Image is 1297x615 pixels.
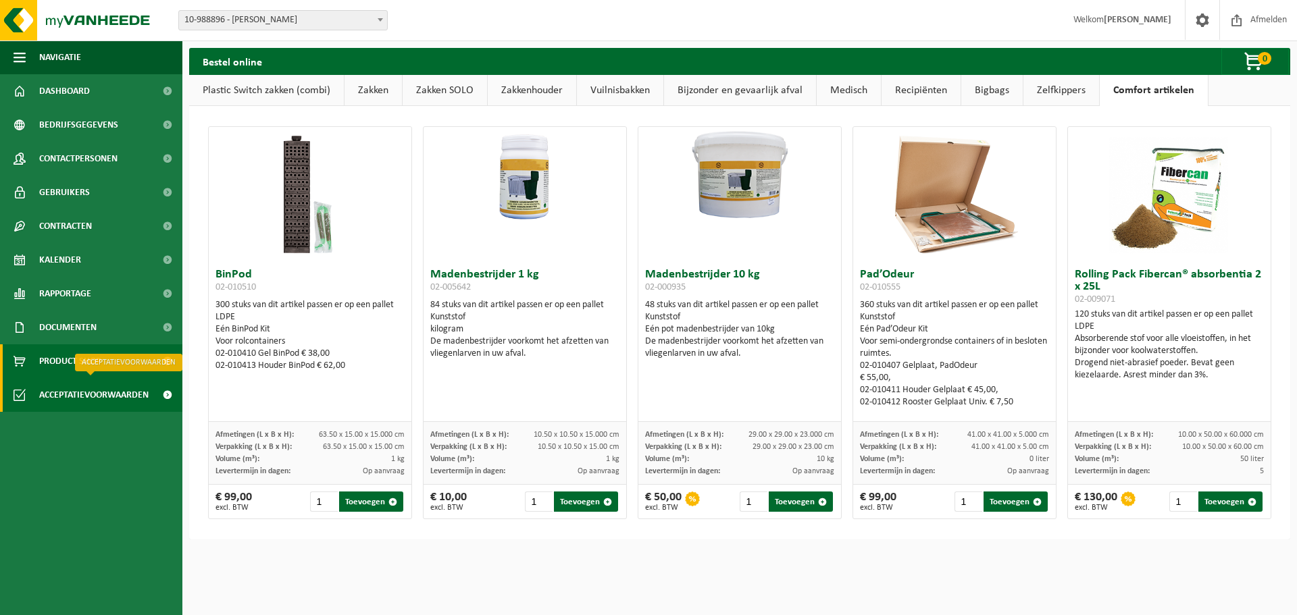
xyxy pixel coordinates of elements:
[645,311,834,323] div: Kunststof
[1240,455,1264,463] span: 50 liter
[769,491,833,512] button: Toevoegen
[887,127,1022,262] img: 02-010555
[1075,333,1264,357] div: Absorberende stof voor alle vloeistoffen, in het bijzonder voor koolwaterstoffen.
[860,336,1049,408] div: Voor semi-ondergrondse containers of in besloten ruimtes. 02-010407 Gelplaat, PadOdeur € 55,00, 0...
[430,467,505,475] span: Levertermijn in dagen:
[1029,455,1049,463] span: 0 liter
[39,176,90,209] span: Gebruikers
[860,431,938,439] span: Afmetingen (L x B x H):
[215,431,294,439] span: Afmetingen (L x B x H):
[39,344,101,378] span: Product Shop
[860,311,1049,323] div: Kunststof
[1100,75,1208,106] a: Comfort artikelen
[645,443,721,451] span: Verpakking (L x B x H):
[215,282,256,292] span: 02-010510
[645,282,686,292] span: 02-000935
[403,75,487,106] a: Zakken SOLO
[430,504,467,512] span: excl. BTW
[215,467,290,475] span: Levertermijn in dagen:
[39,41,81,74] span: Navigatie
[961,75,1023,106] a: Bigbags
[39,209,92,243] span: Contracten
[645,431,723,439] span: Afmetingen (L x B x H):
[1198,491,1263,512] button: Toevoegen
[1169,491,1197,512] input: 1
[189,48,276,74] h2: Bestel online
[215,443,292,451] span: Verpakking (L x B x H):
[1104,15,1171,25] strong: [PERSON_NAME]
[955,491,982,512] input: 1
[391,455,405,463] span: 1 kg
[638,127,841,228] img: 02-000935
[424,127,626,228] img: 02-005642
[1075,455,1119,463] span: Volume (m³):
[1007,467,1049,475] span: Op aanvraag
[645,299,834,360] div: 48 stuks van dit artikel passen er op een pallet
[488,75,576,106] a: Zakkenhouder
[860,323,1049,336] div: Eén Pad’Odeur Kit
[860,443,936,451] span: Verpakking (L x B x H):
[215,504,252,512] span: excl. BTW
[243,127,378,262] img: 02-010510
[1182,443,1264,451] span: 10.00 x 50.00 x 60.00 cm
[882,75,961,106] a: Recipiënten
[215,311,405,323] div: LDPE
[817,455,834,463] span: 10 kg
[1023,75,1099,106] a: Zelfkippers
[645,504,682,512] span: excl. BTW
[817,75,881,106] a: Medisch
[430,269,619,296] h3: Madenbestrijder 1 kg
[645,455,689,463] span: Volume (m³):
[363,467,405,475] span: Op aanvraag
[215,491,252,512] div: € 99,00
[860,455,904,463] span: Volume (m³):
[606,455,619,463] span: 1 kg
[971,443,1049,451] span: 41.00 x 41.00 x 5.00 cm
[984,491,1048,512] button: Toevoegen
[748,431,834,439] span: 29.00 x 29.00 x 23.000 cm
[645,491,682,512] div: € 50,00
[430,336,619,360] div: De madenbestrijder voorkomt het afzetten van vliegenlarven in uw afval.
[179,11,387,30] span: 10-988896 - NAEYAERT DIEDERIK - LANGEMARK
[578,467,619,475] span: Op aanvraag
[1075,431,1153,439] span: Afmetingen (L x B x H):
[1221,48,1289,75] button: 0
[1075,357,1264,381] div: Drogend niet-abrasief poeder. Bevat geen kiezelaarde. Asrest minder dan 3%.
[339,491,403,512] button: Toevoegen
[430,443,507,451] span: Verpakking (L x B x H):
[645,336,834,360] div: De madenbestrijder voorkomt het afzetten van vliegenlarven in uw afval.
[792,467,834,475] span: Op aanvraag
[345,75,402,106] a: Zakken
[430,431,509,439] span: Afmetingen (L x B x H):
[860,467,935,475] span: Levertermijn in dagen:
[860,299,1049,408] div: 360 stuks van dit artikel passen er op een pallet
[430,282,471,292] span: 02-005642
[215,299,405,372] div: 300 stuks van dit artikel passen er op een pallet
[1075,443,1151,451] span: Verpakking (L x B x H):
[39,142,118,176] span: Contactpersonen
[645,467,720,475] span: Levertermijn in dagen:
[1075,269,1264,305] h3: Rolling Pack Fibercan® absorbentia 2 x 25L
[1075,294,1115,304] span: 02-009071
[39,243,81,277] span: Kalender
[525,491,553,512] input: 1
[860,491,896,512] div: € 99,00
[319,431,405,439] span: 63.50 x 15.00 x 15.000 cm
[1102,127,1237,262] img: 02-009071
[645,269,834,296] h3: Madenbestrijder 10 kg
[645,323,834,336] div: Eén pot madenbestrijder van 10kg
[215,455,259,463] span: Volume (m³):
[860,504,896,512] span: excl. BTW
[39,378,149,412] span: Acceptatievoorwaarden
[1075,321,1264,333] div: LDPE
[215,336,405,372] div: Voor rolcontainers 02-010410 Gel BinPod € 38,00 02-010413 Houder BinPod € 62,00
[1178,431,1264,439] span: 10.00 x 50.00 x 60.000 cm
[430,311,619,323] div: Kunststof
[664,75,816,106] a: Bijzonder en gevaarlijk afval
[534,431,619,439] span: 10.50 x 10.50 x 15.000 cm
[740,491,767,512] input: 1
[39,74,90,108] span: Dashboard
[310,491,338,512] input: 1
[1260,467,1264,475] span: 5
[554,491,618,512] button: Toevoegen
